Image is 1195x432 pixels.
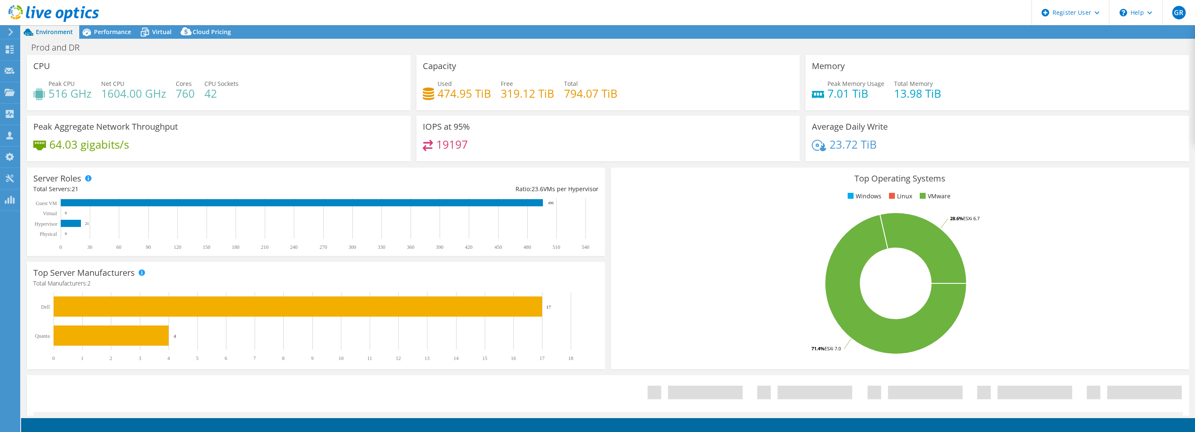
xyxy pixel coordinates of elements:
text: 360 [407,244,414,250]
text: 90 [146,244,151,250]
text: 390 [436,244,443,250]
h4: 23.72 TiB [830,140,877,149]
text: 1 [81,355,83,361]
text: 270 [320,244,327,250]
text: 150 [203,244,210,250]
h4: 760 [176,89,195,98]
span: Peak Memory Usage [827,80,884,88]
span: CPU Sockets [204,80,239,88]
text: 13 [424,355,430,361]
text: Dell [41,304,50,310]
h3: CPU [33,61,50,71]
text: 16 [511,355,516,361]
span: 23.6 [532,185,543,193]
text: 510 [553,244,560,250]
span: Used [438,80,452,88]
text: 17 [546,304,551,309]
span: Total [564,80,578,88]
text: 11 [367,355,372,361]
text: 420 [465,244,473,250]
h4: 516 GHz [48,89,91,98]
tspan: 71.4% [811,345,824,352]
text: Hypervisor [35,221,57,227]
text: 2 [110,355,112,361]
text: 4 [174,333,176,339]
text: 5 [196,355,199,361]
h3: Capacity [423,61,456,71]
text: 30 [87,244,92,250]
text: 240 [290,244,298,250]
h3: Average Daily Write [812,122,888,131]
text: 8 [282,355,285,361]
li: VMware [918,192,951,201]
text: 7 [253,355,256,361]
h4: 42 [204,89,239,98]
h4: Total Manufacturers: [33,279,599,288]
text: 0 [65,211,67,215]
svg: \n [1120,9,1127,16]
span: Total Memory [894,80,933,88]
h3: Memory [812,61,845,71]
tspan: 28.6% [950,215,963,221]
text: 0 [59,244,62,250]
h3: Peak Aggregate Network Throughput [33,122,178,131]
text: 15 [482,355,487,361]
text: 0 [52,355,55,361]
span: Net CPU [101,80,124,88]
text: 210 [261,244,269,250]
text: 540 [582,244,589,250]
text: 496 [548,201,554,205]
h1: Prod and DR [27,43,93,52]
text: 480 [524,244,531,250]
h4: 319.12 TiB [501,89,554,98]
span: Cores [176,80,192,88]
text: 300 [349,244,356,250]
span: 2 [87,279,91,287]
span: Peak CPU [48,80,75,88]
tspan: ESXi 7.0 [824,345,841,352]
text: Physical [40,231,57,237]
text: 10 [338,355,344,361]
h3: Server Roles [33,174,81,183]
li: Windows [846,192,881,201]
h4: 64.03 gigabits/s [49,140,129,149]
text: 0 [65,232,67,236]
text: 330 [378,244,385,250]
text: 120 [174,244,181,250]
span: Free [501,80,513,88]
span: Performance [94,28,131,36]
text: 18 [568,355,573,361]
text: 180 [232,244,239,250]
span: Environment [36,28,73,36]
h4: 13.98 TiB [894,89,941,98]
text: 450 [494,244,502,250]
span: 21 [72,185,78,193]
h4: 7.01 TiB [827,89,884,98]
span: Virtual [152,28,172,36]
text: 14 [454,355,459,361]
text: 9 [311,355,314,361]
h3: Top Operating Systems [617,174,1182,183]
text: 17 [540,355,545,361]
text: 21 [85,221,89,226]
span: Cloud Pricing [193,28,231,36]
tspan: ESXi 6.7 [963,215,980,221]
text: 6 [225,355,227,361]
li: Linux [887,192,912,201]
text: 12 [396,355,401,361]
h4: 19197 [436,140,468,149]
div: Total Servers: [33,184,316,194]
span: GR [1172,6,1186,19]
text: Guest VM [36,200,57,206]
text: 60 [116,244,121,250]
div: Ratio: VMs per Hypervisor [316,184,599,194]
text: 4 [167,355,170,361]
text: Quanta [35,333,50,339]
text: Virtual [43,211,57,216]
h4: 1604.00 GHz [101,89,166,98]
h4: 794.07 TiB [564,89,618,98]
h3: IOPS at 95% [423,122,470,131]
h4: 474.95 TiB [438,89,491,98]
text: 3 [139,355,141,361]
h3: Top Server Manufacturers [33,268,135,277]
